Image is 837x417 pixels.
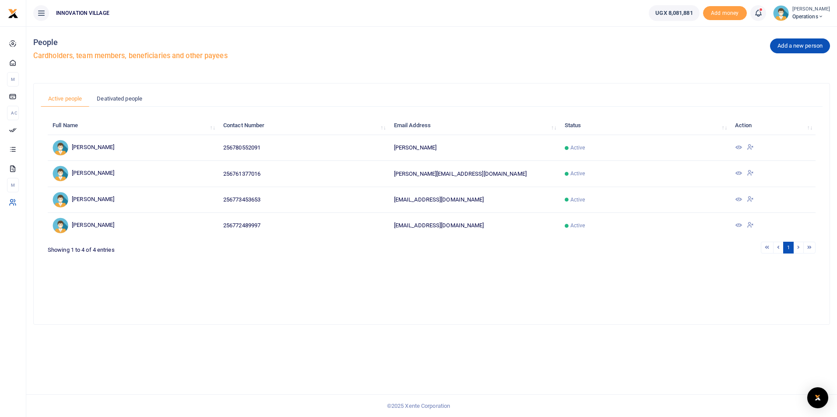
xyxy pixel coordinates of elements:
th: Status: activate to sort column ascending [559,116,730,135]
span: UGX 8,081,881 [655,9,693,17]
a: Deactivate [747,170,754,177]
a: logo-small logo-large logo-large [8,10,18,16]
th: Action: activate to sort column ascending [730,116,816,135]
a: Deactivate [747,222,754,229]
li: Toup your wallet [703,6,747,21]
a: View Details [735,197,742,203]
h5: Cardholders, team members, beneficiaries and other payees [33,52,830,60]
a: profile-user [PERSON_NAME] Operations [773,5,830,21]
td: [PERSON_NAME][EMAIL_ADDRESS][DOMAIN_NAME] [389,161,560,187]
td: [PERSON_NAME] [48,213,218,238]
td: [PERSON_NAME] [48,135,218,161]
a: UGX 8,081,881 [649,5,699,21]
a: 1 [783,242,794,254]
span: Active [570,196,585,204]
a: Add a new person [770,38,830,53]
span: INNOVATION VILLAGE [53,9,113,17]
a: Active people [41,90,89,107]
td: [PERSON_NAME] [48,161,218,187]
h4: People [33,38,830,47]
td: [PERSON_NAME] [389,135,560,161]
td: 256761377016 [218,161,389,187]
div: Showing 1 to 4 of 4 entries [48,241,364,254]
a: Deactivate [747,145,754,151]
li: M [7,72,19,87]
span: Active [570,222,585,229]
td: [EMAIL_ADDRESS][DOMAIN_NAME] [389,213,560,238]
span: Active [570,144,585,152]
td: 256772489997 [218,213,389,238]
img: profile-user [773,5,789,21]
td: 256773453653 [218,187,389,213]
li: M [7,178,19,192]
a: View Details [735,222,742,229]
span: Operations [792,13,830,21]
a: View Details [735,145,742,151]
small: [PERSON_NAME] [792,6,830,13]
a: Deactivate [747,197,754,203]
th: Full Name: activate to sort column ascending [48,116,218,135]
a: View Details [735,170,742,177]
span: Add money [703,6,747,21]
div: Open Intercom Messenger [807,387,828,408]
a: Add money [703,9,747,16]
td: [PERSON_NAME] [48,187,218,213]
td: [EMAIL_ADDRESS][DOMAIN_NAME] [389,187,560,213]
img: logo-small [8,8,18,19]
th: Contact Number: activate to sort column ascending [218,116,389,135]
li: Ac [7,106,19,120]
a: Deativated people [89,90,150,107]
th: Email Address: activate to sort column ascending [389,116,560,135]
span: Active [570,170,585,177]
td: 256780552091 [218,135,389,161]
li: Wallet ballance [645,5,703,21]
